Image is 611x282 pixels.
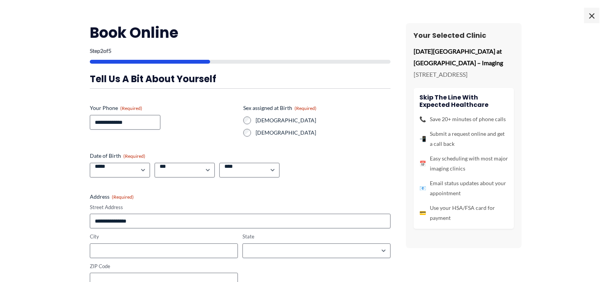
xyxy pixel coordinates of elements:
span: (Required) [120,105,142,111]
li: Save 20+ minutes of phone calls [419,114,508,124]
span: 📲 [419,134,426,144]
h2: Book Online [90,23,391,42]
span: 📞 [419,114,426,124]
span: 📧 [419,183,426,193]
label: City [90,233,238,240]
li: Use your HSA/FSA card for payment [419,203,508,223]
label: Street Address [90,204,391,211]
label: [DEMOGRAPHIC_DATA] [256,129,391,137]
legend: Address [90,193,134,201]
h4: Skip the line with Expected Healthcare [419,94,508,108]
h3: Your Selected Clinic [414,31,514,40]
legend: Date of Birth [90,152,145,160]
label: Your Phone [90,104,237,112]
label: ZIP Code [90,263,238,270]
label: [DEMOGRAPHIC_DATA] [256,117,391,124]
span: (Required) [123,153,145,159]
li: Easy scheduling with most major imaging clinics [419,154,508,174]
span: × [584,8,599,23]
span: 💳 [419,208,426,218]
p: [DATE][GEOGRAPHIC_DATA] at [GEOGRAPHIC_DATA] – Imaging [414,46,514,68]
p: Step of [90,48,391,54]
li: Email status updates about your appointment [419,178,508,198]
li: Submit a request online and get a call back [419,129,508,149]
span: 2 [100,47,103,54]
label: State [242,233,391,240]
legend: Sex assigned at Birth [243,104,316,112]
span: 📅 [419,159,426,169]
span: (Required) [112,194,134,200]
span: (Required) [295,105,316,111]
p: [STREET_ADDRESS] [414,69,514,80]
h3: Tell us a bit about yourself [90,73,391,85]
span: 5 [108,47,111,54]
